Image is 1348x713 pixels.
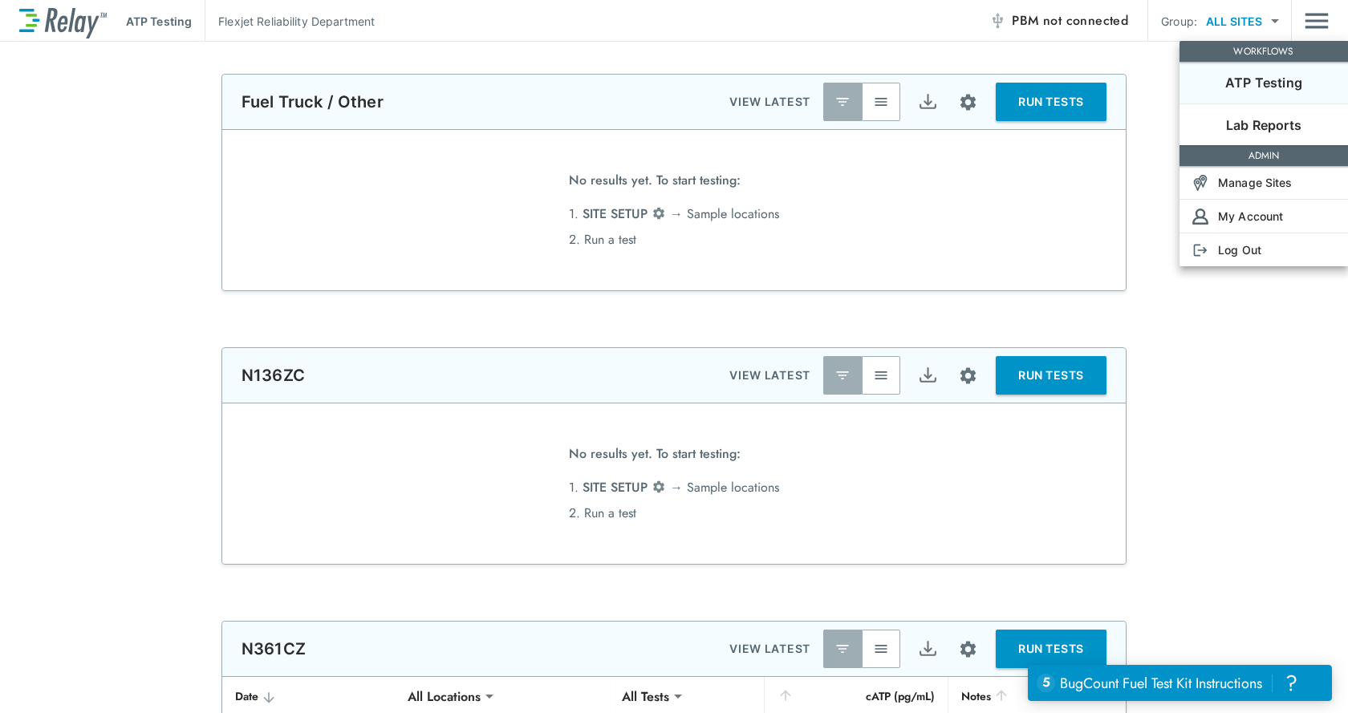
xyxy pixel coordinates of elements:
img: Log Out Icon [1192,242,1208,258]
img: Sites [1192,175,1208,191]
p: Lab Reports [1226,115,1301,135]
p: Log Out [1218,241,1261,258]
p: WORKFLOWS [1183,44,1345,59]
img: Account [1192,209,1208,225]
p: Manage Sites [1218,174,1293,191]
p: ATP Testing [1225,73,1302,92]
p: My Account [1218,208,1283,225]
p: ADMIN [1183,148,1345,163]
iframe: Resource center [1028,665,1332,701]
